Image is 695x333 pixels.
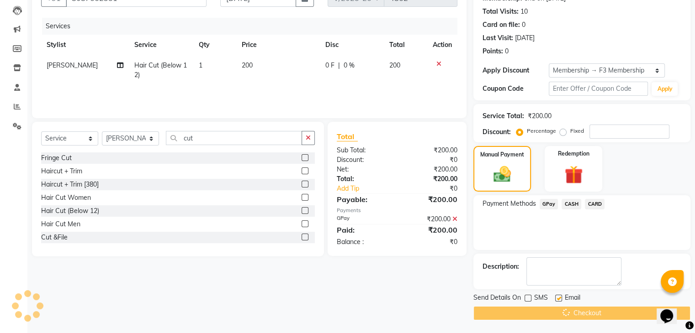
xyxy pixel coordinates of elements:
div: ₹0 [397,155,464,165]
label: Manual Payment [480,151,524,159]
div: Apply Discount [483,66,549,75]
span: Send Details On [473,293,521,304]
div: Discount: [483,127,511,137]
iframe: chat widget [657,297,686,324]
span: SMS [534,293,548,304]
div: Service Total: [483,111,524,121]
span: CARD [585,199,605,209]
span: Email [565,293,580,304]
button: Apply [652,82,678,96]
div: Points: [483,47,503,56]
th: Action [427,35,457,55]
div: Haircut + Trim [380] [41,180,99,189]
div: ₹200.00 [397,146,464,155]
div: ₹200.00 [397,174,464,184]
span: Payment Methods [483,199,536,208]
th: Price [236,35,320,55]
th: Qty [193,35,236,55]
div: Hair Cut (Below 12) [41,206,99,216]
th: Service [129,35,193,55]
div: Haircut + Trim [41,166,82,176]
label: Fixed [570,127,584,135]
span: 0 F [325,61,334,70]
div: Paid: [330,224,397,235]
div: ₹0 [397,237,464,247]
th: Total [384,35,427,55]
span: GPay [540,199,558,209]
div: Card on file: [483,20,520,30]
th: Stylist [41,35,129,55]
div: Discount: [330,155,397,165]
div: Cut &File [41,233,68,242]
div: ₹0 [408,184,464,193]
span: 0 % [344,61,355,70]
img: _cash.svg [488,164,516,184]
div: Hair Cut Men [41,219,80,229]
span: | [338,61,340,70]
span: 200 [242,61,253,69]
span: CASH [562,199,581,209]
div: 0 [522,20,525,30]
div: Sub Total: [330,146,397,155]
div: Hair Cut Women [41,193,91,203]
th: Disc [320,35,384,55]
div: Services [42,18,464,35]
div: Total: [330,174,397,184]
div: Description: [483,262,519,271]
div: GPay [330,214,397,224]
label: Redemption [558,150,589,158]
div: ₹200.00 [397,224,464,235]
div: Balance : [330,237,397,247]
span: Total [337,132,358,141]
input: Enter Offer / Coupon Code [549,82,648,96]
span: 1 [199,61,202,69]
div: ₹200.00 [397,194,464,205]
div: Payments [337,207,457,214]
div: Coupon Code [483,84,549,94]
div: [DATE] [515,33,535,43]
div: Net: [330,165,397,174]
div: ₹200.00 [397,214,464,224]
div: 0 [505,47,509,56]
div: Payable: [330,194,397,205]
img: _gift.svg [559,163,589,186]
label: Percentage [527,127,556,135]
a: Add Tip [330,184,408,193]
span: 200 [389,61,400,69]
div: Fringe Cut [41,153,72,163]
span: [PERSON_NAME] [47,61,98,69]
span: Hair Cut (Below 12) [134,61,187,79]
div: ₹200.00 [528,111,552,121]
div: 10 [520,7,528,16]
div: ₹200.00 [397,165,464,174]
div: Total Visits: [483,7,519,16]
div: Last Visit: [483,33,513,43]
input: Search or Scan [166,131,302,145]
